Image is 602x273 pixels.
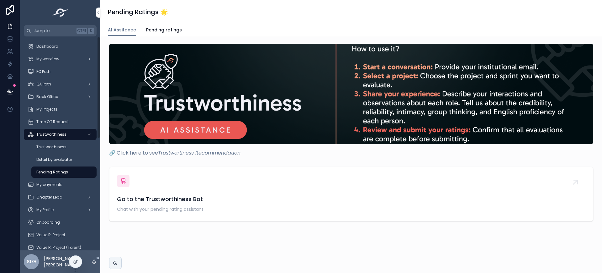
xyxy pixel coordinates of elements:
[24,79,97,90] a: QA Path
[109,167,593,221] a: Go to the Trustworthiness BotChat with your pending rating assistant
[88,28,93,33] span: K
[24,53,97,65] a: My workflow
[31,141,97,153] a: Trustworthiness
[24,179,97,190] a: My payments
[31,167,97,178] a: Pending Ratings
[36,207,54,212] span: My Profile
[36,69,50,74] span: PO Path
[24,91,97,102] a: Back Office
[36,94,58,99] span: Back Office
[24,129,97,140] a: Trustworthiness
[36,170,68,175] span: Pending Ratings
[24,204,97,216] a: My Profile
[50,8,70,18] img: App logo
[117,195,585,204] span: Go to the Trustworthiness Bot
[158,149,240,156] em: Trustwortiness Recommendation
[36,157,72,162] span: Detail by evaluator
[24,217,97,228] a: Onboarding
[108,8,168,16] h1: Pending Ratings 🌟
[24,116,97,128] a: Time Off Request
[36,195,62,200] span: Chapter Lead
[77,28,87,34] span: Ctrl
[24,104,97,115] a: My Projects
[36,107,57,112] span: My Projects
[146,27,182,33] span: Pending ratings
[109,149,240,157] a: 🔗 Click here to seeTrustwortiness Recommendation
[36,132,66,137] span: Trustworthiness
[36,44,58,49] span: Dashboard
[36,220,60,225] span: Onboarding
[36,232,65,238] span: Value R. Project
[117,206,585,212] span: Chat with your pending rating assistant
[24,25,97,36] button: Jump to...CtrlK
[24,242,97,253] a: Value R. Project (Talent)
[146,24,182,37] a: Pending ratings
[44,255,92,268] p: [PERSON_NAME] [PERSON_NAME]
[24,66,97,77] a: PO Path
[24,41,97,52] a: Dashboard
[36,182,62,187] span: My payments
[24,192,97,203] a: Chapter Lead
[20,36,100,250] div: scrollable content
[108,27,136,33] span: AI Assitance
[34,28,74,33] span: Jump to...
[36,82,51,87] span: QA Path
[36,245,81,250] span: Value R. Project (Talent)
[36,119,69,124] span: Time Off Request
[24,229,97,241] a: Value R. Project
[36,145,66,150] span: Trustworthiness
[36,57,59,62] span: My workflow
[108,24,136,36] a: AI Assitance
[31,154,97,165] a: Detail by evaluator
[27,258,36,265] span: SLG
